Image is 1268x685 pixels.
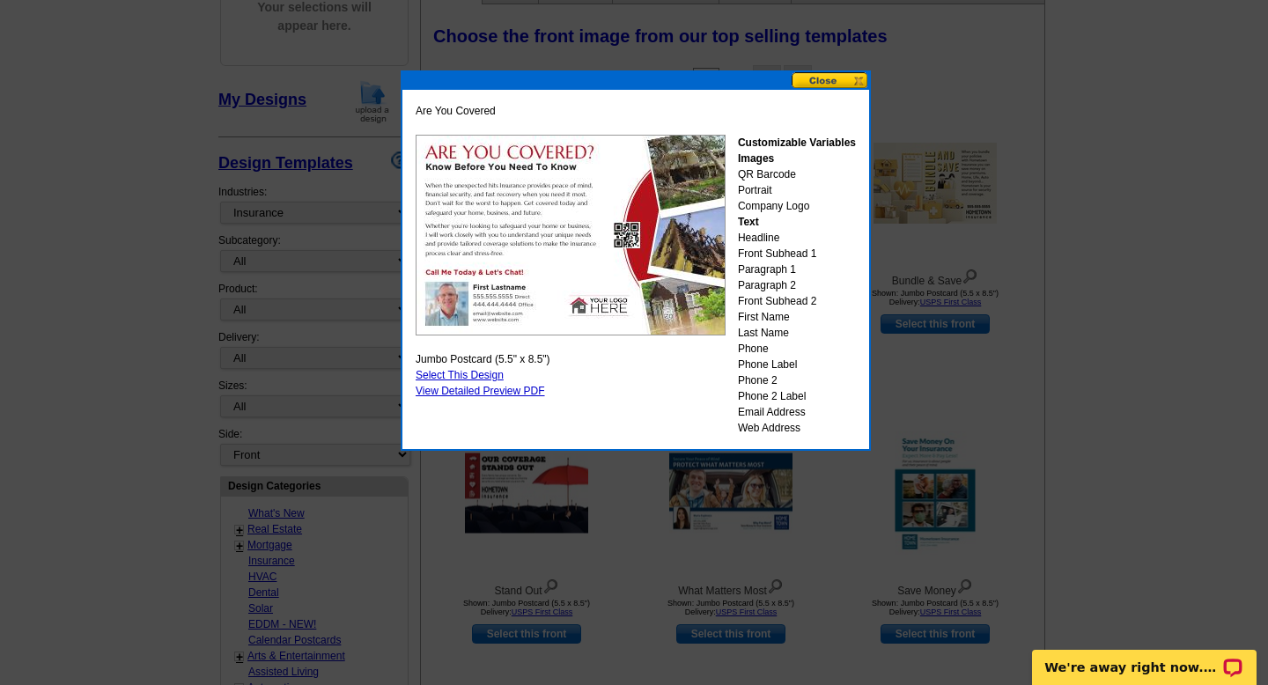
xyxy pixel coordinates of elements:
span: Jumbo Postcard (5.5" x 8.5") [416,351,550,367]
strong: Text [738,216,759,228]
div: QR Barcode Portrait Company Logo Headline Front Subhead 1 Paragraph 1 Paragraph 2 Front Subhead 2... [738,135,856,436]
iframe: LiveChat chat widget [1021,630,1268,685]
img: GENINSPJF_AreYouCovered_All.jpg [416,135,726,335]
strong: Customizable Variables [738,136,856,149]
span: Are You Covered [416,103,496,119]
a: View Detailed Preview PDF [416,385,545,397]
a: Select This Design [416,369,504,381]
strong: Images [738,152,774,165]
